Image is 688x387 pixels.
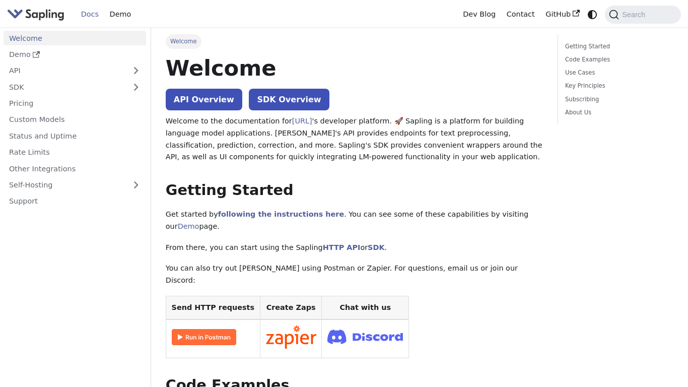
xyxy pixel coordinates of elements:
[4,145,146,160] a: Rate Limits
[126,63,146,78] button: Expand sidebar category 'API'
[166,181,543,200] h2: Getting Started
[327,327,403,347] img: Join Discord
[585,7,600,22] button: Switch between dark and light mode (currently system mode)
[501,7,540,22] a: Contact
[540,7,585,22] a: GitHub
[166,209,543,233] p: Get started by . You can see some of these capabilities by visiting our page.
[605,6,680,24] button: Search (Command+K)
[565,55,670,64] a: Code Examples
[4,47,146,62] a: Demo
[4,161,146,176] a: Other Integrations
[4,128,146,143] a: Status and Uptime
[266,326,316,349] img: Connect in Zapier
[166,263,543,287] p: You can also try out [PERSON_NAME] using Postman or Zapier. For questions, email us or join our D...
[4,31,146,45] a: Welcome
[4,96,146,111] a: Pricing
[565,42,670,51] a: Getting Started
[166,34,201,48] span: Welcome
[4,112,146,127] a: Custom Models
[166,296,260,319] th: Send HTTP requests
[166,34,543,48] nav: Breadcrumbs
[178,222,199,230] a: Demo
[4,63,126,78] a: API
[4,178,146,192] a: Self-Hosting
[76,7,104,22] a: Docs
[619,11,651,19] span: Search
[166,115,543,163] p: Welcome to the documentation for 's developer platform. 🚀 Sapling is a platform for building lang...
[166,242,543,254] p: From there, you can start using the Sapling or .
[565,81,670,91] a: Key Principles
[368,243,384,251] a: SDK
[457,7,501,22] a: Dev Blog
[4,194,146,209] a: Support
[565,108,670,117] a: About Us
[7,7,64,22] img: Sapling.ai
[565,95,670,104] a: Subscribing
[126,80,146,94] button: Expand sidebar category 'SDK'
[4,80,126,94] a: SDK
[322,296,409,319] th: Chat with us
[104,7,136,22] a: Demo
[323,243,361,251] a: HTTP API
[166,89,242,110] a: API Overview
[172,329,236,345] img: Run in Postman
[249,89,329,110] a: SDK Overview
[260,296,322,319] th: Create Zaps
[166,54,543,82] h1: Welcome
[565,68,670,78] a: Use Cases
[292,117,312,125] a: [URL]
[218,210,344,218] a: following the instructions here
[7,7,68,22] a: Sapling.aiSapling.ai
